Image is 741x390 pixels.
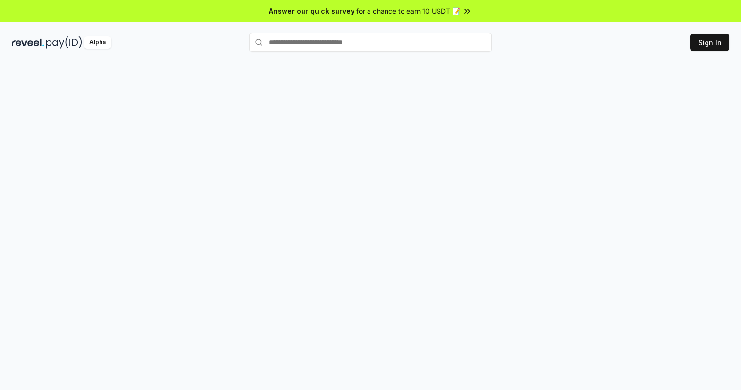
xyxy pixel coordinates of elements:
img: reveel_dark [12,36,44,49]
span: for a chance to earn 10 USDT 📝 [356,6,460,16]
div: Alpha [84,36,111,49]
span: Answer our quick survey [269,6,354,16]
img: pay_id [46,36,82,49]
button: Sign In [690,34,729,51]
